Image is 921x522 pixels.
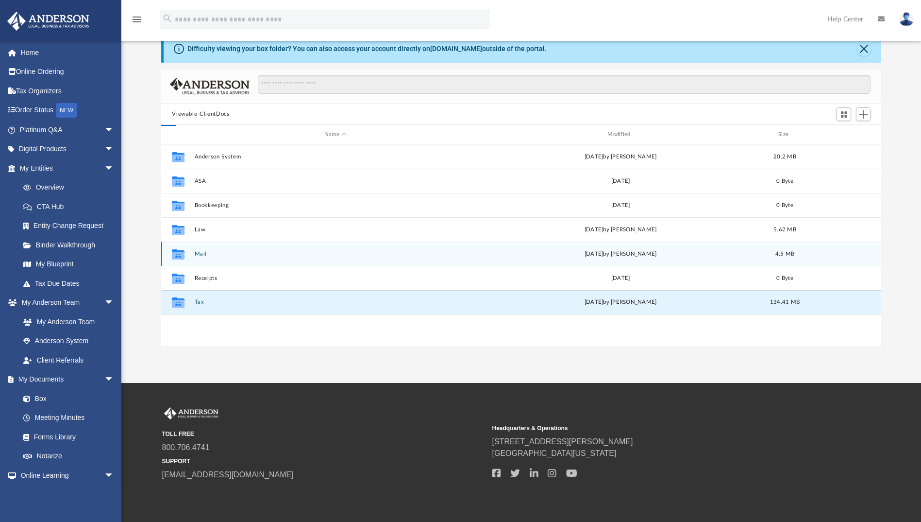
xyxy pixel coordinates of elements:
[7,120,129,139] a: Platinum Q&Aarrow_drop_down
[480,177,761,186] div: [DATE]
[7,81,129,101] a: Tax Organizers
[162,13,173,24] i: search
[777,178,794,184] span: 0 Byte
[104,120,124,140] span: arrow_drop_down
[14,408,124,428] a: Meeting Minutes
[162,443,210,452] a: 800.706.4741
[857,42,871,56] button: Close
[161,144,881,346] div: grid
[166,130,190,139] div: id
[14,178,129,197] a: Overview
[195,226,476,233] button: Law
[195,202,476,209] button: Bookkeeping
[773,227,796,232] span: 5.62 MB
[480,201,761,210] div: [DATE]
[14,331,124,351] a: Anderson System
[104,466,124,486] span: arrow_drop_down
[14,427,119,447] a: Forms Library
[131,18,143,25] a: menu
[56,103,77,118] div: NEW
[195,299,476,306] button: Tax
[162,470,294,479] a: [EMAIL_ADDRESS][DOMAIN_NAME]
[14,197,129,216] a: CTA Hub
[104,370,124,390] span: arrow_drop_down
[480,130,761,139] div: Modified
[7,62,129,82] a: Online Ordering
[258,75,871,94] input: Search files and folders
[480,153,761,161] div: [DATE] by [PERSON_NAME]
[7,139,129,159] a: Digital Productsarrow_drop_down
[131,14,143,25] i: menu
[162,457,486,466] small: SUPPORT
[195,251,476,257] button: Mail
[14,312,119,331] a: My Anderson Team
[777,203,794,208] span: 0 Byte
[7,293,124,313] a: My Anderson Teamarrow_drop_down
[162,407,220,420] img: Anderson Advisors Platinum Portal
[4,12,92,31] img: Anderson Advisors Platinum Portal
[14,447,124,466] a: Notarize
[14,216,129,236] a: Entity Change Request
[773,154,796,159] span: 20.2 MB
[14,389,119,408] a: Box
[7,466,124,485] a: Online Learningarrow_drop_down
[837,107,851,121] button: Switch to Grid View
[195,275,476,281] button: Receipts
[492,424,816,433] small: Headquarters & Operations
[172,110,229,119] button: Viewable-ClientDocs
[104,293,124,313] span: arrow_drop_down
[480,250,761,259] div: [DATE] by [PERSON_NAME]
[899,12,914,26] img: User Pic
[809,130,877,139] div: id
[770,300,800,305] span: 134.41 MB
[7,158,129,178] a: My Entitiesarrow_drop_down
[7,101,129,121] a: Order StatusNEW
[14,485,124,505] a: Courses
[777,276,794,281] span: 0 Byte
[480,226,761,234] div: [DATE] by [PERSON_NAME]
[480,298,761,307] div: by [PERSON_NAME]
[7,43,129,62] a: Home
[766,130,804,139] div: Size
[195,154,476,160] button: Anderson System
[104,158,124,178] span: arrow_drop_down
[775,251,795,257] span: 4.5 MB
[194,130,476,139] div: Name
[187,44,547,54] div: Difficulty viewing your box folder? You can also access your account directly on outside of the p...
[104,139,124,159] span: arrow_drop_down
[14,350,124,370] a: Client Referrals
[14,235,129,255] a: Binder Walkthrough
[14,255,124,274] a: My Blueprint
[430,45,482,52] a: [DOMAIN_NAME]
[162,430,486,438] small: TOLL FREE
[14,274,129,293] a: Tax Due Dates
[492,437,633,446] a: [STREET_ADDRESS][PERSON_NAME]
[195,178,476,184] button: ASA
[856,107,871,121] button: Add
[7,370,124,389] a: My Documentsarrow_drop_down
[492,449,617,457] a: [GEOGRAPHIC_DATA][US_STATE]
[585,300,603,305] span: [DATE]
[480,274,761,283] div: [DATE]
